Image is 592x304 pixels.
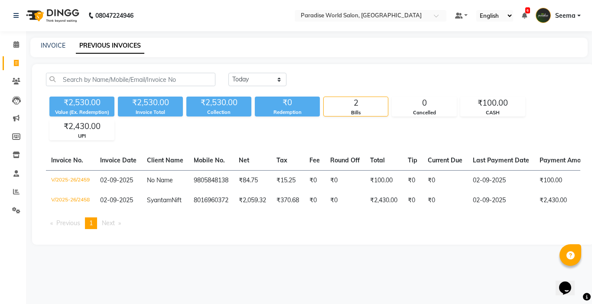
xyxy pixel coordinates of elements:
td: ₹15.25 [271,170,304,191]
a: PREVIOUS INVOICES [76,38,144,54]
span: Tip [408,156,417,164]
div: Cancelled [392,109,456,116]
input: Search by Name/Mobile/Email/Invoice No [46,73,215,86]
td: 8016960372 [189,191,234,210]
td: 02-09-2025 [468,191,534,210]
div: Collection [186,109,251,116]
td: V/2025-26/2458 [46,191,95,210]
div: 0 [392,97,456,109]
td: ₹370.68 [271,191,304,210]
span: Previous [56,219,80,227]
div: ₹2,530.00 [186,97,251,109]
td: ₹0 [304,170,325,191]
div: ₹2,530.00 [118,97,183,109]
span: Invoice Date [100,156,137,164]
b: 08047224946 [95,3,133,28]
a: INVOICE [41,42,65,49]
td: 9805848138 [189,170,234,191]
td: ₹0 [423,191,468,210]
td: 02-09-2025 [468,170,534,191]
span: 6 [525,7,530,13]
td: ₹0 [304,191,325,210]
span: Net [239,156,249,164]
img: Seema [536,8,551,23]
td: ₹2,430.00 [365,191,403,210]
span: Round Off [330,156,360,164]
iframe: chat widget [556,269,583,295]
td: ₹0 [325,170,365,191]
span: Nift [172,196,182,204]
td: ₹0 [403,191,423,210]
div: ₹0 [255,97,320,109]
div: 2 [324,97,388,109]
div: Bills [324,109,388,116]
span: Client Name [147,156,183,164]
span: Tax [276,156,287,164]
div: ₹2,530.00 [49,97,114,109]
span: Syantam [147,196,172,204]
span: Seema [555,11,576,20]
span: Next [102,219,115,227]
span: 02-09-2025 [100,196,133,204]
div: Invoice Total [118,109,183,116]
span: Last Payment Date [473,156,529,164]
span: Invoice No. [51,156,83,164]
div: CASH [461,109,525,116]
span: Current Due [428,156,462,164]
td: V/2025-26/2459 [46,170,95,191]
td: ₹2,059.32 [234,191,271,210]
nav: Pagination [46,217,580,229]
span: Mobile No. [194,156,225,164]
div: Value (Ex. Redemption) [49,109,114,116]
span: 1 [89,219,93,227]
a: 6 [522,12,527,19]
div: UPI [50,133,114,140]
span: No Name [147,176,173,184]
div: ₹100.00 [461,97,525,109]
div: ₹2,430.00 [50,120,114,133]
span: 02-09-2025 [100,176,133,184]
span: Total [370,156,385,164]
td: ₹84.75 [234,170,271,191]
img: logo [22,3,81,28]
td: ₹100.00 [365,170,403,191]
div: Redemption [255,109,320,116]
td: ₹0 [403,170,423,191]
span: Fee [309,156,320,164]
td: ₹0 [423,170,468,191]
td: ₹0 [325,191,365,210]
